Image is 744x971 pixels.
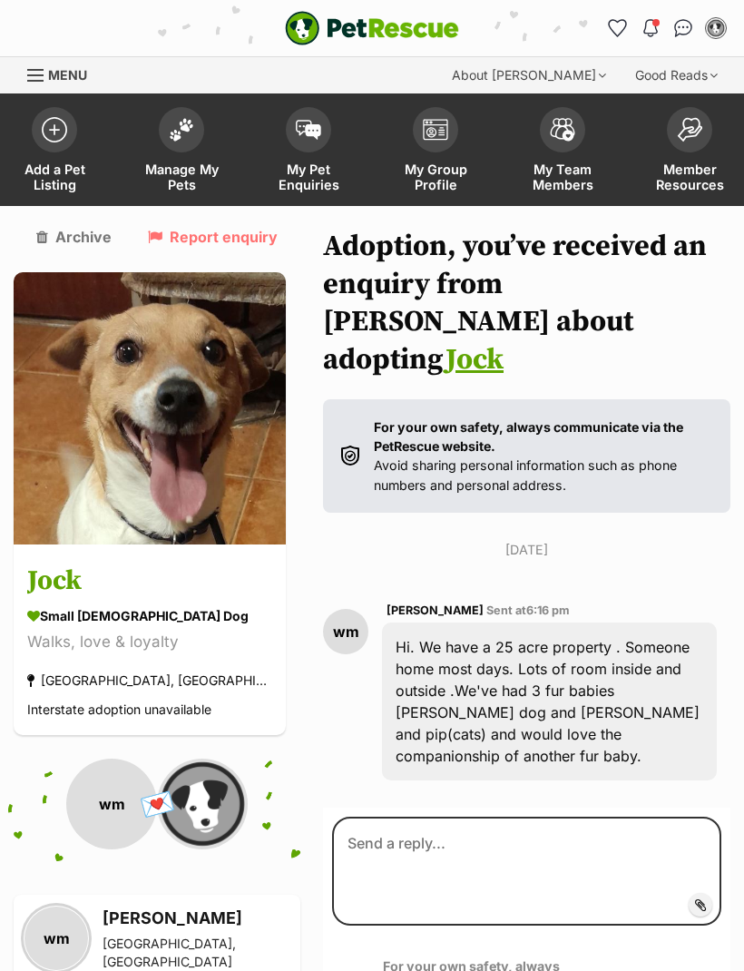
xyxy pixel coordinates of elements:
[636,14,665,43] button: Notifications
[387,603,484,617] span: [PERSON_NAME]
[499,98,626,206] a: My Team Members
[14,548,286,736] a: Jock small [DEMOGRAPHIC_DATA] Dog Walks, love & loyalty [GEOGRAPHIC_DATA], [GEOGRAPHIC_DATA] Inte...
[372,98,499,206] a: My Group Profile
[674,19,693,37] img: chat-41dd97257d64d25036548639549fe6c8038ab92f7586957e7f3b1b290dea8141.svg
[526,603,570,617] span: 6:16 pm
[27,669,272,693] div: [GEOGRAPHIC_DATA], [GEOGRAPHIC_DATA]
[677,117,702,142] img: member-resources-icon-8e73f808a243e03378d46382f2149f9095a855e16c252ad45f914b54edf8863c.svg
[27,607,272,626] div: small [DEMOGRAPHIC_DATA] Dog
[323,229,730,379] h1: Adoption, you’ve received an enquiry from [PERSON_NAME] about adopting
[296,120,321,140] img: pet-enquiries-icon-7e3ad2cf08bfb03b45e93fb7055b45f3efa6380592205ae92323e6603595dc1f.svg
[141,162,222,192] span: Manage My Pets
[27,57,100,90] a: Menu
[27,631,272,655] div: Walks, love & loyalty
[27,702,211,718] span: Interstate adoption unavailable
[374,417,712,495] p: Avoid sharing personal information such as phone numbers and personal address.
[643,19,658,37] img: notifications-46538b983faf8c2785f20acdc204bb7945ddae34d4c08c2a6579f10ce5e182be.svg
[48,67,87,83] span: Menu
[701,14,730,43] button: My account
[42,117,67,142] img: add-pet-listing-icon-0afa8454b4691262ce3f59096e99ab1cd57d4a30225e0717b998d2c9b9846f56.svg
[707,19,725,37] img: Adoption Coordinator profile pic
[374,419,683,454] strong: For your own safety, always communicate via the PetRescue website.
[522,162,603,192] span: My Team Members
[27,562,272,603] h3: Jock
[622,57,730,93] div: Good Reads
[439,57,619,93] div: About [PERSON_NAME]
[169,118,194,142] img: manage-my-pets-icon-02211641906a0b7f246fdf0571729dbe1e7629f14944591b6c1af311fb30b64b.svg
[268,162,349,192] span: My Pet Enquiries
[14,272,286,544] img: Jock
[118,98,245,206] a: Manage My Pets
[649,162,730,192] span: Member Resources
[382,623,717,780] div: Hi. We have a 25 acre property . Someone home most days. Lots of room inside and outside .We've h...
[395,162,476,192] span: My Group Profile
[423,119,448,141] img: group-profile-icon-3fa3cf56718a62981997c0bc7e787c4b2cf8bcc04b72c1350f741eb67cf2f40e.svg
[36,229,112,245] a: Archive
[445,342,504,378] a: Jock
[157,759,248,849] img: Animal Welfare League NSW - Dubbo Branch profile pic
[486,603,570,617] span: Sent at
[245,98,372,206] a: My Pet Enquiries
[285,11,459,45] img: logo-e224e6f780fb5917bec1dbf3a21bbac754714ae5b6737aabdf751b685950b380.svg
[603,14,632,43] a: Favourites
[285,11,459,45] a: PetRescue
[148,229,278,245] a: Report enquiry
[323,609,368,654] div: wm
[323,540,730,559] p: [DATE]
[103,935,289,971] div: [GEOGRAPHIC_DATA], [GEOGRAPHIC_DATA]
[24,907,88,970] div: wm
[14,162,95,192] span: Add a Pet Listing
[103,906,289,931] h3: [PERSON_NAME]
[66,759,157,849] div: wm
[137,784,178,823] span: 💌
[603,14,730,43] ul: Account quick links
[550,118,575,142] img: team-members-icon-5396bd8760b3fe7c0b43da4ab00e1e3bb1a5d9ba89233759b79545d2d3fc5d0d.svg
[669,14,698,43] a: Conversations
